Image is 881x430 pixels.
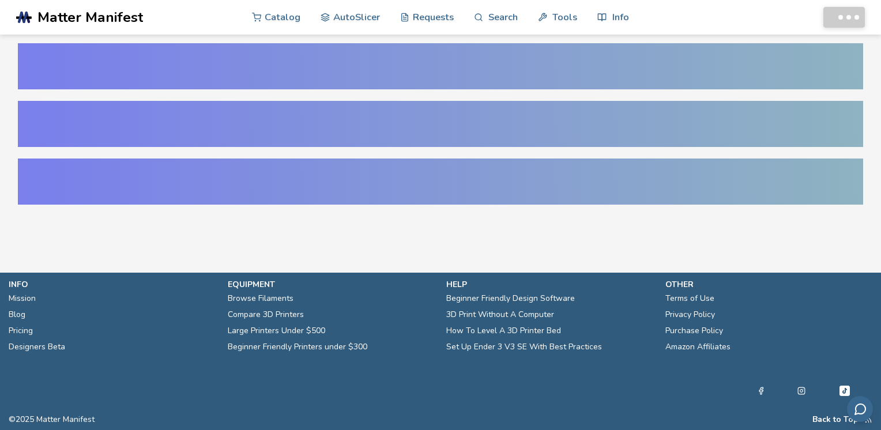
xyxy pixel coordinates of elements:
[9,291,36,307] a: Mission
[9,278,216,291] p: info
[9,323,33,339] a: Pricing
[9,307,25,323] a: Blog
[9,415,95,424] span: © 2025 Matter Manifest
[37,9,143,25] span: Matter Manifest
[228,339,367,355] a: Beginner Friendly Printers under $300
[228,307,304,323] a: Compare 3D Printers
[665,339,731,355] a: Amazon Affiliates
[757,384,765,398] a: Facebook
[228,278,435,291] p: equipment
[228,323,325,339] a: Large Printers Under $500
[864,415,872,424] a: RSS Feed
[797,384,805,398] a: Instagram
[838,384,852,398] a: Tiktok
[9,339,65,355] a: Designers Beta
[665,307,715,323] a: Privacy Policy
[446,339,602,355] a: Set Up Ender 3 V3 SE With Best Practices
[665,323,723,339] a: Purchase Policy
[446,323,561,339] a: How To Level A 3D Printer Bed
[665,291,714,307] a: Terms of Use
[812,415,859,424] button: Back to Top
[446,307,554,323] a: 3D Print Without A Computer
[446,278,654,291] p: help
[446,291,575,307] a: Beginner Friendly Design Software
[665,278,873,291] p: other
[847,396,873,422] button: Send feedback via email
[228,291,293,307] a: Browse Filaments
